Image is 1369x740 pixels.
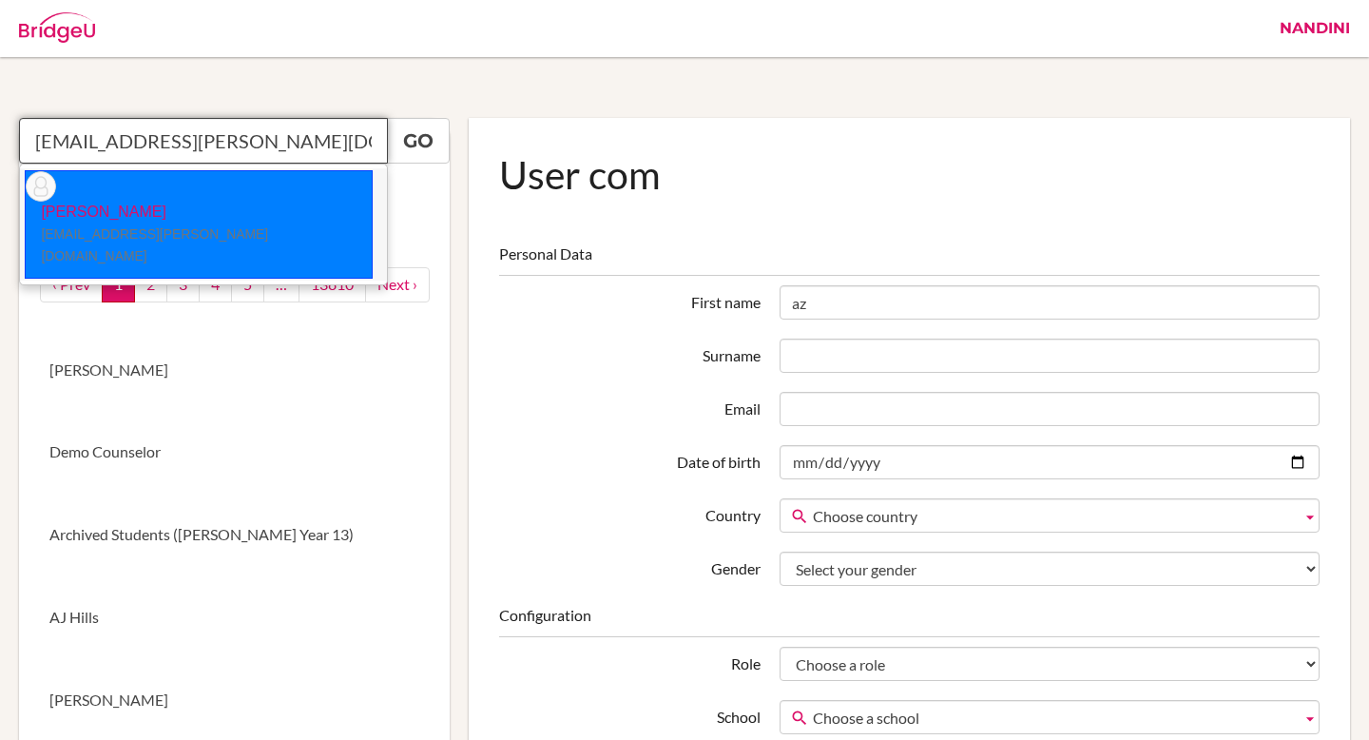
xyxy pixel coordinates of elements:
[19,494,450,576] a: Archived Students ([PERSON_NAME] Year 13)
[490,339,769,367] label: Surname
[490,700,769,729] label: School
[499,605,1320,637] legend: Configuration
[19,576,450,659] a: AJ Hills
[387,118,450,164] a: Go
[19,329,450,412] a: [PERSON_NAME]
[499,243,1320,276] legend: Personal Data
[813,499,1294,534] span: Choose country
[813,701,1294,735] span: Choose a school
[499,148,1320,201] h1: User com
[19,411,450,494] a: Demo Counselor
[490,498,769,527] label: Country
[490,285,769,314] label: First name
[26,202,372,267] p: [PERSON_NAME]
[19,118,388,164] input: Quicksearch user
[41,226,268,263] small: [EMAIL_ADDRESS][PERSON_NAME][DOMAIN_NAME]
[26,171,56,202] img: thumb_default-9baad8e6c595f6d87dbccf3bc005204999cb094ff98a76d4c88bb8097aa52fd3.png
[490,392,769,420] label: Email
[490,552,769,580] label: Gender
[19,12,95,43] img: Bridge-U
[490,647,769,675] label: Role
[19,164,450,246] a: New User
[365,267,430,302] a: next
[490,445,769,474] label: Date of birth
